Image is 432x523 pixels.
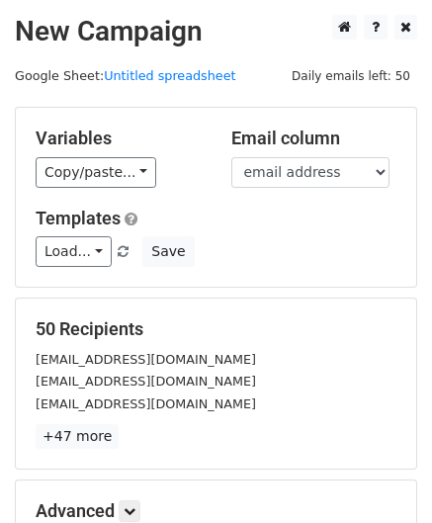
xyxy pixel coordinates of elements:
a: Copy/paste... [36,157,156,188]
button: Save [142,236,194,267]
small: [EMAIL_ADDRESS][DOMAIN_NAME] [36,396,256,411]
h5: Advanced [36,500,396,522]
small: [EMAIL_ADDRESS][DOMAIN_NAME] [36,352,256,367]
h5: Email column [231,128,397,149]
a: Untitled spreadsheet [104,68,235,83]
h5: 50 Recipients [36,318,396,340]
a: Daily emails left: 50 [285,68,417,83]
small: [EMAIL_ADDRESS][DOMAIN_NAME] [36,374,256,389]
h2: New Campaign [15,15,417,48]
span: Daily emails left: 50 [285,65,417,87]
iframe: Chat Widget [333,428,432,523]
small: Google Sheet: [15,68,236,83]
a: Load... [36,236,112,267]
a: +47 more [36,424,119,449]
h5: Variables [36,128,202,149]
a: Templates [36,208,121,228]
